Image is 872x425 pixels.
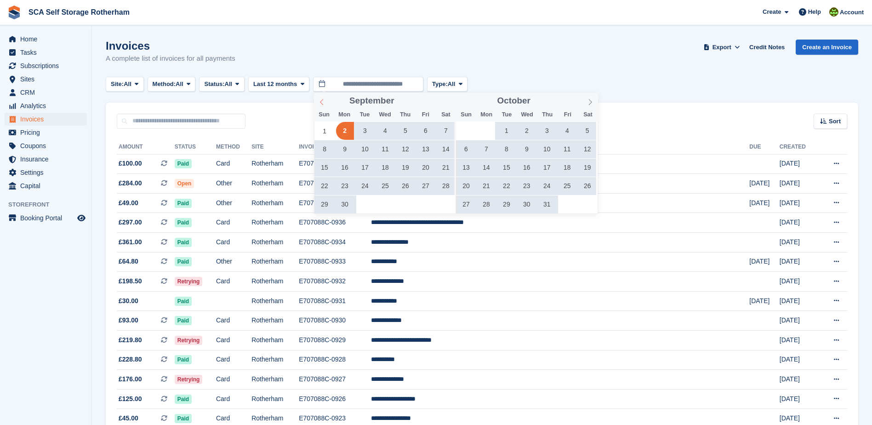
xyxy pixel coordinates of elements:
[416,122,434,140] span: September 6, 2024
[175,218,192,227] span: Paid
[336,159,354,177] span: September 16, 2024
[437,122,455,140] span: September 7, 2024
[5,73,87,86] a: menu
[5,126,87,139] a: menu
[216,311,251,331] td: Card
[336,140,354,158] span: September 9, 2024
[299,331,371,350] td: E707088C-0929
[175,395,192,404] span: Paid
[538,177,556,195] span: October 24, 2024
[437,140,455,158] span: September 14, 2024
[5,113,87,126] a: menu
[251,331,299,350] td: Rotherham
[437,177,455,195] span: September 28, 2024
[216,140,251,155] th: Method
[251,252,299,272] td: Rotherham
[148,77,196,92] button: Method: All
[299,154,371,174] td: E707088C-0938
[20,73,75,86] span: Sites
[5,179,87,192] a: menu
[20,59,75,72] span: Subscriptions
[251,174,299,194] td: Rotherham
[248,77,309,92] button: Last 12 months
[780,350,819,370] td: [DATE]
[476,112,496,118] span: Mon
[20,33,75,46] span: Home
[5,99,87,112] a: menu
[175,297,192,306] span: Paid
[396,177,414,195] span: September 26, 2024
[780,370,819,390] td: [DATE]
[251,233,299,253] td: Rotherham
[251,350,299,370] td: Rotherham
[316,177,334,195] span: September 22, 2024
[840,8,864,17] span: Account
[153,80,176,89] span: Method:
[204,80,224,89] span: Status:
[780,174,819,194] td: [DATE]
[749,291,780,311] td: [DATE]
[457,140,475,158] span: October 6, 2024
[175,277,203,286] span: Retrying
[299,213,371,233] td: E707088C-0936
[578,159,596,177] span: October 19, 2024
[354,112,375,118] span: Tue
[5,59,87,72] a: menu
[518,140,536,158] span: October 9, 2024
[216,331,251,350] td: Card
[829,117,841,126] span: Sort
[497,122,515,140] span: October 1, 2024
[538,159,556,177] span: October 17, 2024
[712,43,731,52] span: Export
[175,238,192,247] span: Paid
[216,174,251,194] td: Other
[780,291,819,311] td: [DATE]
[20,99,75,112] span: Analytics
[538,195,556,213] span: October 31, 2024
[299,252,371,272] td: E707088C-0933
[530,96,559,106] input: Year
[119,296,138,306] span: £30.00
[5,212,87,224] a: menu
[395,112,416,118] span: Thu
[119,218,142,227] span: £297.00
[119,316,138,325] span: £93.00
[119,335,142,345] span: £219.80
[578,122,596,140] span: October 5, 2024
[780,233,819,253] td: [DATE]
[518,122,536,140] span: October 2, 2024
[251,370,299,390] td: Rotherham
[763,7,781,17] span: Create
[175,355,192,364] span: Paid
[376,159,394,177] span: September 18, 2024
[780,311,819,331] td: [DATE]
[124,80,131,89] span: All
[216,154,251,174] td: Card
[216,193,251,213] td: Other
[5,139,87,152] a: menu
[578,140,596,158] span: October 12, 2024
[780,272,819,292] td: [DATE]
[5,166,87,179] a: menu
[175,316,192,325] span: Paid
[518,159,536,177] span: October 16, 2024
[175,414,192,423] span: Paid
[20,212,75,224] span: Booking Portal
[119,394,142,404] span: £125.00
[175,199,192,208] span: Paid
[216,350,251,370] td: Card
[251,140,299,155] th: Site
[394,96,423,106] input: Year
[477,159,495,177] span: October 14, 2024
[558,177,576,195] span: October 25, 2024
[780,331,819,350] td: [DATE]
[578,112,598,118] span: Sat
[175,375,203,384] span: Retrying
[457,159,475,177] span: October 13, 2024
[175,257,192,266] span: Paid
[20,113,75,126] span: Invoices
[119,276,142,286] span: £198.50
[749,193,780,213] td: [DATE]
[119,355,142,364] span: £228.80
[558,112,578,118] span: Fri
